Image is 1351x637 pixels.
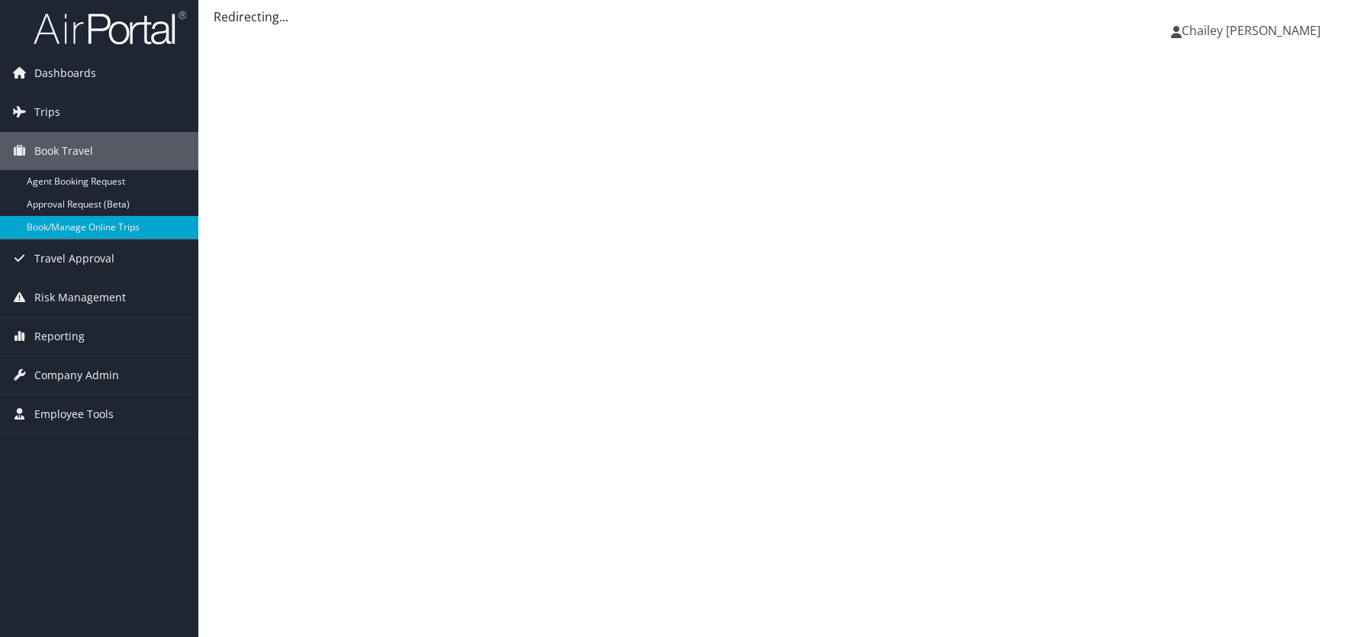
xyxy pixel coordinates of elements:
[1171,8,1336,53] a: Chailey [PERSON_NAME]
[34,93,60,131] span: Trips
[34,395,114,433] span: Employee Tools
[34,54,96,92] span: Dashboards
[34,132,93,170] span: Book Travel
[34,240,114,278] span: Travel Approval
[1182,22,1320,39] span: Chailey [PERSON_NAME]
[214,8,1336,26] div: Redirecting...
[34,278,126,317] span: Risk Management
[34,356,119,394] span: Company Admin
[34,317,85,355] span: Reporting
[34,10,186,46] img: airportal-logo.png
